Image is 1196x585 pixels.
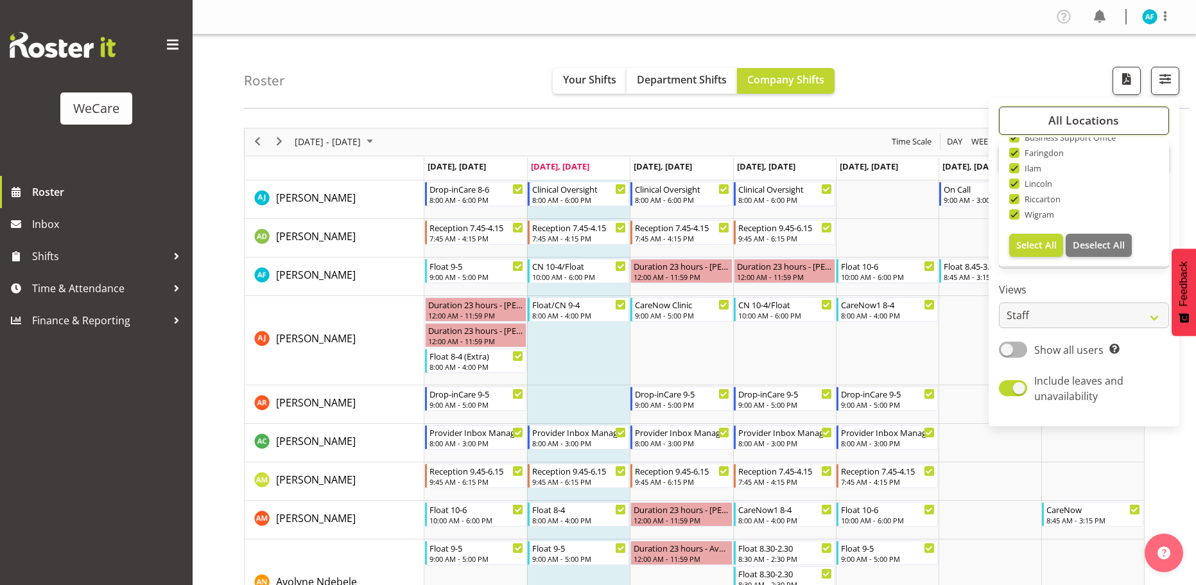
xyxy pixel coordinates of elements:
[635,464,729,477] div: Reception 9.45-6.15
[734,297,835,322] div: Amy Johannsen"s event - CN 10-4/Float Begin From Thursday, October 2, 2025 at 10:00:00 AM GMT+13:...
[429,541,523,554] div: Float 9-5
[425,220,526,245] div: Aleea Devenport"s event - Reception 7.45-4.15 Begin From Monday, September 29, 2025 at 7:45:00 AM...
[1019,132,1116,143] span: Business Support Office
[532,272,626,282] div: 10:00 AM - 6:00 PM
[944,272,1037,282] div: 8:45 AM - 3:15 PM
[276,331,356,345] span: [PERSON_NAME]
[635,298,729,311] div: CareNow Clinic
[1019,148,1064,158] span: Faringdon
[1113,67,1141,95] button: Download a PDF of the roster according to the set date range.
[245,462,424,501] td: Antonia Mao resource
[429,554,523,564] div: 9:00 AM - 5:00 PM
[10,32,116,58] img: Rosterit website logo
[738,298,832,311] div: CN 10-4/Float
[553,68,627,94] button: Your Shifts
[245,385,424,424] td: Andrea Ramirez resource
[1157,546,1170,559] img: help-xxl-2.png
[32,182,186,202] span: Roster
[634,161,692,172] span: [DATE], [DATE]
[841,426,935,439] div: Provider Inbox Management
[276,331,356,346] a: [PERSON_NAME]
[428,324,523,336] div: Duration 23 hours - [PERSON_NAME]
[635,182,729,195] div: Clinical Oversight
[425,387,526,411] div: Andrea Ramirez"s event - Drop-inCare 9-5 Begin From Monday, September 29, 2025 at 9:00:00 AM GMT+...
[944,182,1037,195] div: On Call
[532,182,626,195] div: Clinical Oversight
[634,541,729,554] div: Duration 23 hours - Avolyne Ndebele
[630,541,732,565] div: Avolyne Ndebele"s event - Duration 23 hours - Avolyne Ndebele Begin From Wednesday, October 1, 20...
[637,73,727,87] span: Department Shifts
[276,229,356,244] a: [PERSON_NAME]
[634,554,729,564] div: 12:00 AM - 11:59 PM
[841,503,935,516] div: Float 10-6
[276,396,356,410] span: [PERSON_NAME]
[738,476,832,487] div: 7:45 AM - 4:15 PM
[425,349,526,373] div: Amy Johannsen"s event - Float 8-4 (Extra) Begin From Monday, September 29, 2025 at 8:00:00 AM GMT...
[634,272,729,282] div: 12:00 AM - 11:59 PM
[532,554,626,564] div: 9:00 AM - 5:00 PM
[836,464,938,488] div: Antonia Mao"s event - Reception 7.45-4.15 Begin From Friday, October 3, 2025 at 7:45:00 AM GMT+13...
[734,502,835,527] div: Ashley Mendoza"s event - CareNow1 8-4 Begin From Thursday, October 2, 2025 at 8:00:00 AM GMT+13:0...
[1151,67,1179,95] button: Filter Shifts
[939,259,1041,283] div: Alex Ferguson"s event - Float 8.45-3.15 Begin From Saturday, October 4, 2025 at 8:45:00 AM GMT+13...
[738,503,832,516] div: CareNow1 8-4
[1046,503,1140,516] div: CareNow
[245,296,424,385] td: Amy Johannsen resource
[429,349,523,362] div: Float 8-4 (Extra)
[734,182,835,206] div: AJ Jones"s event - Clinical Oversight Begin From Thursday, October 2, 2025 at 8:00:00 AM GMT+13:0...
[429,399,523,410] div: 9:00 AM - 5:00 PM
[290,128,381,155] div: Sep 29 - Oct 05, 2025
[532,464,626,477] div: Reception 9.45-6.15
[532,195,626,205] div: 8:00 AM - 6:00 PM
[32,214,186,234] span: Inbox
[532,426,626,439] div: Provider Inbox Management
[841,464,935,477] div: Reception 7.45-4.15
[276,511,356,525] span: [PERSON_NAME]
[429,476,523,487] div: 9:45 AM - 6:15 PM
[429,259,523,272] div: Float 9-5
[738,310,832,320] div: 10:00 AM - 6:00 PM
[836,259,938,283] div: Alex Ferguson"s event - Float 10-6 Begin From Friday, October 3, 2025 at 10:00:00 AM GMT+13:00 En...
[528,297,629,322] div: Amy Johannsen"s event - Float/CN 9-4 Begin From Tuesday, September 30, 2025 at 8:00:00 AM GMT+13:...
[627,68,737,94] button: Department Shifts
[73,99,119,118] div: WeCare
[945,134,965,150] button: Timeline Day
[635,387,729,400] div: Drop-inCare 9-5
[247,128,268,155] div: previous period
[737,259,832,272] div: Duration 23 hours - [PERSON_NAME]
[1178,261,1190,306] span: Feedback
[841,310,935,320] div: 8:00 AM - 4:00 PM
[532,221,626,234] div: Reception 7.45-4.15
[276,473,356,487] span: [PERSON_NAME]
[841,259,935,272] div: Float 10-6
[1019,209,1055,220] span: Wigram
[532,515,626,525] div: 8:00 AM - 4:00 PM
[738,567,832,580] div: Float 8.30-2.30
[944,195,1037,205] div: 9:00 AM - 3:00 PM
[428,336,523,346] div: 12:00 AM - 11:59 PM
[532,259,626,272] div: CN 10-4/Float
[635,221,729,234] div: Reception 7.45-4.15
[276,395,356,410] a: [PERSON_NAME]
[738,182,832,195] div: Clinical Oversight
[836,502,938,527] div: Ashley Mendoza"s event - Float 10-6 Begin From Friday, October 3, 2025 at 10:00:00 AM GMT+13:00 E...
[970,134,994,150] span: Week
[429,272,523,282] div: 9:00 AM - 5:00 PM
[276,191,356,205] span: [PERSON_NAME]
[734,387,835,411] div: Andrea Ramirez"s event - Drop-inCare 9-5 Begin From Thursday, October 2, 2025 at 9:00:00 AM GMT+1...
[836,425,938,450] div: Andrew Casburn"s event - Provider Inbox Management Begin From Friday, October 3, 2025 at 8:00:00 ...
[276,267,356,283] a: [PERSON_NAME]
[32,311,167,330] span: Finance & Reporting
[634,503,729,516] div: Duration 23 hours - [PERSON_NAME]
[944,259,1037,272] div: Float 8.45-3.15
[841,541,935,554] div: Float 9-5
[245,180,424,219] td: AJ Jones resource
[276,472,356,487] a: [PERSON_NAME]
[630,464,732,488] div: Antonia Mao"s event - Reception 9.45-6.15 Begin From Wednesday, October 1, 2025 at 9:45:00 AM GMT...
[429,503,523,516] div: Float 10-6
[841,515,935,525] div: 10:00 AM - 6:00 PM
[276,511,356,526] a: [PERSON_NAME]
[531,161,589,172] span: [DATE], [DATE]
[1034,374,1123,403] span: Include leaves and unavailability
[747,73,824,87] span: Company Shifts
